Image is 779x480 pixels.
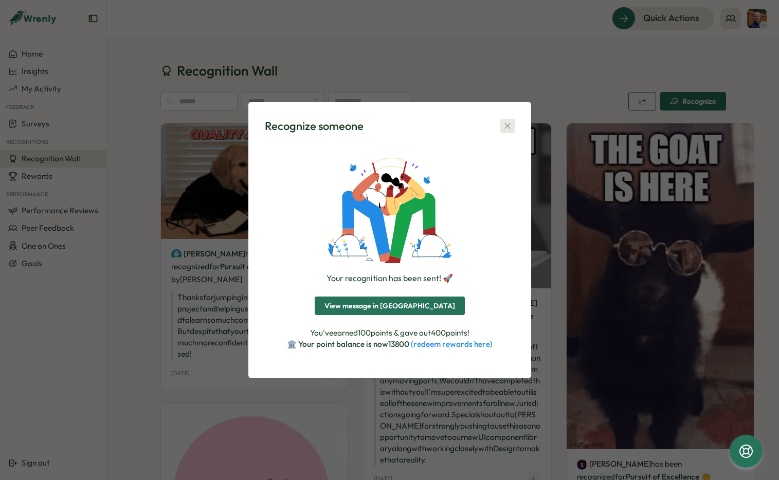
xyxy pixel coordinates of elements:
button: View message in [GEOGRAPHIC_DATA] [315,297,465,315]
span: View message in [GEOGRAPHIC_DATA] [324,297,455,315]
div: Your recognition has been sent! 🚀 [327,272,453,285]
a: (redeem rewards here) [411,339,493,349]
p: You've earned 100 points & gave out 400 points! [287,327,493,339]
div: Recognize someone [265,118,364,134]
p: 🏛️ Your point balance is now 13800 [287,339,493,350]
